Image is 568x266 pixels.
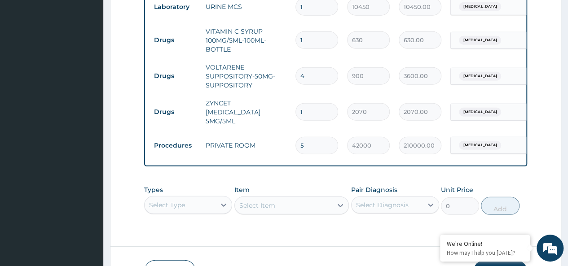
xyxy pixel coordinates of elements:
[459,108,501,117] span: [MEDICAL_DATA]
[459,2,501,11] span: [MEDICAL_DATA]
[459,36,501,45] span: [MEDICAL_DATA]
[52,77,124,168] span: We're online!
[150,32,201,48] td: Drugs
[356,201,409,209] div: Select Diagnosis
[147,4,169,26] div: Minimize live chat window
[441,185,473,194] label: Unit Price
[459,72,501,81] span: [MEDICAL_DATA]
[47,50,151,62] div: Chat with us now
[447,240,523,248] div: We're Online!
[459,141,501,150] span: [MEDICAL_DATA]
[201,22,291,58] td: VITAMIN C SYRUP 100MG/5ML-100ML-BOTTLE
[150,68,201,84] td: Drugs
[4,174,171,205] textarea: Type your message and hit 'Enter'
[234,185,250,194] label: Item
[150,137,201,154] td: Procedures
[351,185,397,194] label: Pair Diagnosis
[201,94,291,130] td: ZYNCET [MEDICAL_DATA] 5MG/5ML
[201,136,291,154] td: PRIVATE ROOM
[481,197,519,215] button: Add
[149,201,185,209] div: Select Type
[17,45,36,67] img: d_794563401_company_1708531726252_794563401
[144,186,163,194] label: Types
[201,58,291,94] td: VOLTARENE SUPPOSITORY-50MG-SUPPOSITORY
[150,104,201,120] td: Drugs
[447,249,523,257] p: How may I help you today?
